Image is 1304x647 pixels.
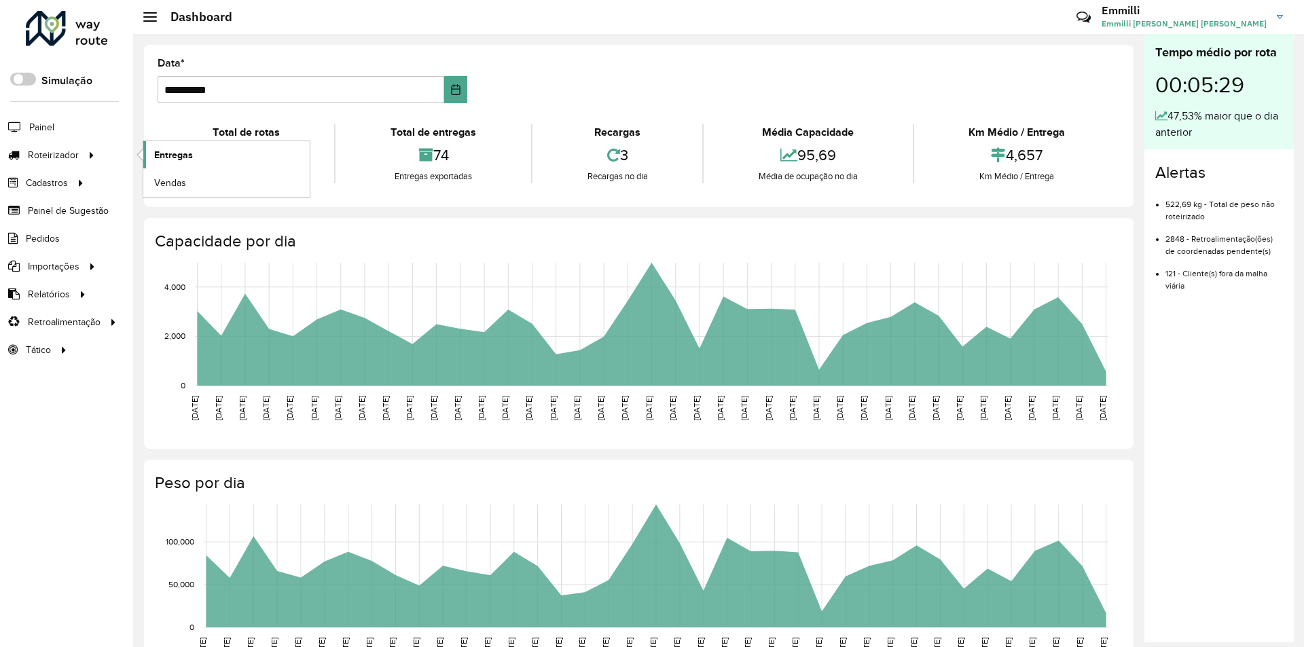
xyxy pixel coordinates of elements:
span: Relatórios [28,287,70,301]
text: [DATE] [501,396,509,420]
div: Km Médio / Entrega [918,124,1117,141]
label: Data [158,55,185,71]
div: Tempo médio por rota [1155,43,1283,62]
div: Entregas exportadas [339,170,527,183]
h4: Capacidade por dia [155,232,1120,251]
text: 2,000 [164,332,185,341]
div: 74 [339,141,527,170]
text: [DATE] [1051,396,1059,420]
text: [DATE] [620,396,629,420]
text: [DATE] [596,396,605,420]
text: [DATE] [381,396,390,420]
div: 47,53% maior que o dia anterior [1155,108,1283,141]
text: [DATE] [979,396,988,420]
span: Retroalimentação [28,315,101,329]
text: [DATE] [310,396,319,420]
a: Entregas [143,141,310,168]
text: [DATE] [692,396,701,420]
span: Tático [26,343,51,357]
text: [DATE] [405,396,414,420]
text: [DATE] [859,396,868,420]
span: Vendas [154,176,186,190]
span: Cadastros [26,176,68,190]
a: Vendas [143,169,310,196]
text: 0 [181,381,185,390]
button: Choose Date [444,76,468,103]
text: [DATE] [285,396,294,420]
text: [DATE] [573,396,581,420]
li: 522,69 kg - Total de peso não roteirizado [1165,188,1283,223]
span: Pedidos [26,232,60,246]
text: [DATE] [788,396,797,420]
text: [DATE] [214,396,223,420]
div: 4,657 [918,141,1117,170]
text: [DATE] [955,396,964,420]
text: [DATE] [429,396,438,420]
text: [DATE] [740,396,748,420]
text: [DATE] [1027,396,1036,420]
text: [DATE] [907,396,916,420]
h3: Emmilli [1102,4,1267,17]
text: 4,000 [164,282,185,291]
span: Entregas [154,148,193,162]
text: [DATE] [1003,396,1012,420]
text: 100,000 [166,537,194,546]
text: 0 [189,623,194,631]
div: Média de ocupação no dia [707,170,909,183]
span: Painel [29,120,54,134]
text: [DATE] [357,396,366,420]
div: Total de rotas [161,124,331,141]
div: Recargas no dia [536,170,699,183]
div: Média Capacidade [707,124,909,141]
text: 50,000 [168,580,194,589]
div: Recargas [536,124,699,141]
a: Contato Rápido [1069,3,1098,32]
text: [DATE] [238,396,247,420]
text: [DATE] [1098,396,1107,420]
h4: Peso por dia [155,473,1120,493]
h4: Alertas [1155,163,1283,183]
span: Emmilli [PERSON_NAME] [PERSON_NAME] [1102,18,1267,30]
div: Total de entregas [339,124,527,141]
text: [DATE] [668,396,677,420]
label: Simulação [41,73,92,89]
text: [DATE] [931,396,940,420]
div: 95,69 [707,141,909,170]
li: 2848 - Retroalimentação(ões) de coordenadas pendente(s) [1165,223,1283,257]
li: 121 - Cliente(s) fora da malha viária [1165,257,1283,292]
span: Painel de Sugestão [28,204,109,218]
text: [DATE] [1074,396,1083,420]
text: [DATE] [884,396,892,420]
text: [DATE] [716,396,725,420]
text: [DATE] [453,396,462,420]
text: [DATE] [764,396,773,420]
text: [DATE] [477,396,486,420]
text: [DATE] [190,396,199,420]
text: [DATE] [645,396,653,420]
div: 3 [536,141,699,170]
span: Importações [28,259,79,274]
text: [DATE] [261,396,270,420]
text: [DATE] [835,396,844,420]
span: Roteirizador [28,148,79,162]
text: [DATE] [333,396,342,420]
div: Km Médio / Entrega [918,170,1117,183]
text: [DATE] [812,396,820,420]
text: [DATE] [549,396,558,420]
text: [DATE] [524,396,533,420]
h2: Dashboard [157,10,232,24]
div: 00:05:29 [1155,62,1283,108]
